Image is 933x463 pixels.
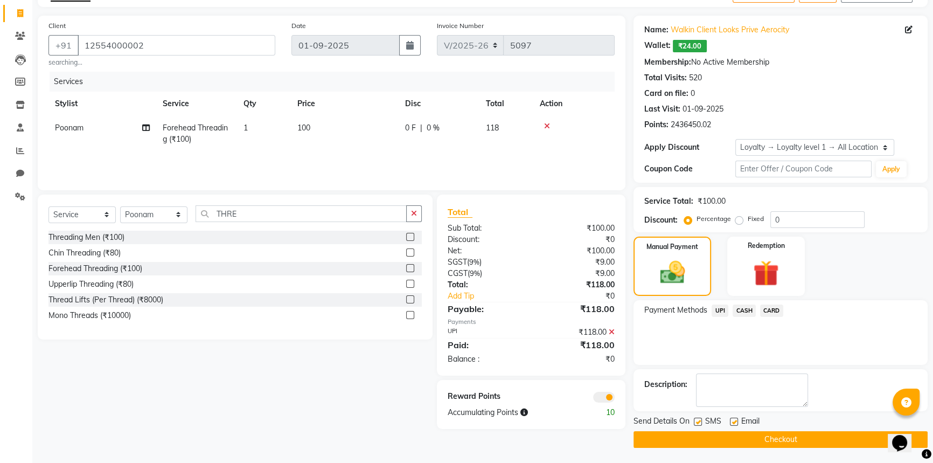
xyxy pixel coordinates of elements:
[479,92,533,116] th: Total
[48,58,275,67] small: searching...
[546,291,623,302] div: ₹0
[163,123,228,144] span: Forehead Threading (₹100)
[652,258,693,287] img: _cash.svg
[48,294,163,306] div: Thread Lifts (Per Thread) (₹8000)
[644,103,680,115] div: Last Visit:
[671,24,789,36] a: Walkin Client Looks Prive Aerocity
[448,257,467,267] span: SGST
[683,103,723,115] div: 01-09-2025
[531,354,623,365] div: ₹0
[748,241,785,251] label: Redemption
[50,72,623,92] div: Services
[427,122,440,134] span: 0 %
[440,279,531,291] div: Total:
[237,92,291,116] th: Qty
[440,234,531,245] div: Discount:
[448,206,472,218] span: Total
[697,214,731,224] label: Percentage
[644,72,687,84] div: Total Visits:
[448,268,468,278] span: CGST
[712,305,728,317] span: UPI
[531,279,623,291] div: ₹118.00
[741,416,760,429] span: Email
[644,40,671,52] div: Wallet:
[531,338,623,351] div: ₹118.00
[48,310,131,321] div: Mono Threads (₹10000)
[644,142,735,153] div: Apply Discount
[633,431,928,448] button: Checkout
[243,123,248,133] span: 1
[644,119,669,130] div: Points:
[577,407,623,418] div: 10
[533,92,615,116] th: Action
[531,257,623,268] div: ₹9.00
[673,40,707,52] span: ₹24.00
[405,122,416,134] span: 0 F
[735,161,872,177] input: Enter Offer / Coupon Code
[486,123,499,133] span: 118
[733,305,756,317] span: CASH
[745,257,787,289] img: _gift.svg
[440,223,531,234] div: Sub Total:
[440,354,531,365] div: Balance :
[470,269,480,278] span: 9%
[633,416,690,429] span: Send Details On
[440,302,531,315] div: Payable:
[644,24,669,36] div: Name:
[644,305,707,316] span: Payment Methods
[448,317,615,327] div: Payments
[644,57,691,68] div: Membership:
[48,92,156,116] th: Stylist
[437,21,484,31] label: Invoice Number
[705,416,721,429] span: SMS
[440,245,531,257] div: Net:
[48,263,142,274] div: Forehead Threading (₹100)
[760,305,783,317] span: CARD
[531,234,623,245] div: ₹0
[644,196,693,207] div: Service Total:
[646,242,698,252] label: Manual Payment
[48,279,134,290] div: Upperlip Threading (₹80)
[440,327,531,338] div: UPI
[78,35,275,56] input: Search by Name/Mobile/Email/Code
[440,338,531,351] div: Paid:
[48,232,124,243] div: Threading Men (₹100)
[644,163,735,175] div: Coupon Code
[876,161,907,177] button: Apply
[531,327,623,338] div: ₹118.00
[644,88,688,99] div: Card on file:
[671,119,711,130] div: 2436450.02
[440,291,547,302] a: Add Tip
[469,258,479,266] span: 9%
[440,268,531,279] div: ( )
[291,21,306,31] label: Date
[297,123,310,133] span: 100
[399,92,479,116] th: Disc
[689,72,702,84] div: 520
[291,92,399,116] th: Price
[531,223,623,234] div: ₹100.00
[531,268,623,279] div: ₹9.00
[440,407,577,418] div: Accumulating Points
[531,245,623,257] div: ₹100.00
[644,57,917,68] div: No Active Membership
[55,123,83,133] span: Poonam
[48,35,79,56] button: +91
[531,302,623,315] div: ₹118.00
[440,257,531,268] div: ( )
[644,215,678,226] div: Discount:
[156,92,237,116] th: Service
[196,205,407,222] input: Search or Scan
[440,391,531,403] div: Reward Points
[888,420,922,452] iframe: chat widget
[691,88,695,99] div: 0
[420,122,422,134] span: |
[748,214,764,224] label: Fixed
[698,196,726,207] div: ₹100.00
[644,379,687,390] div: Description:
[48,21,66,31] label: Client
[48,247,121,259] div: Chin Threading (₹80)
